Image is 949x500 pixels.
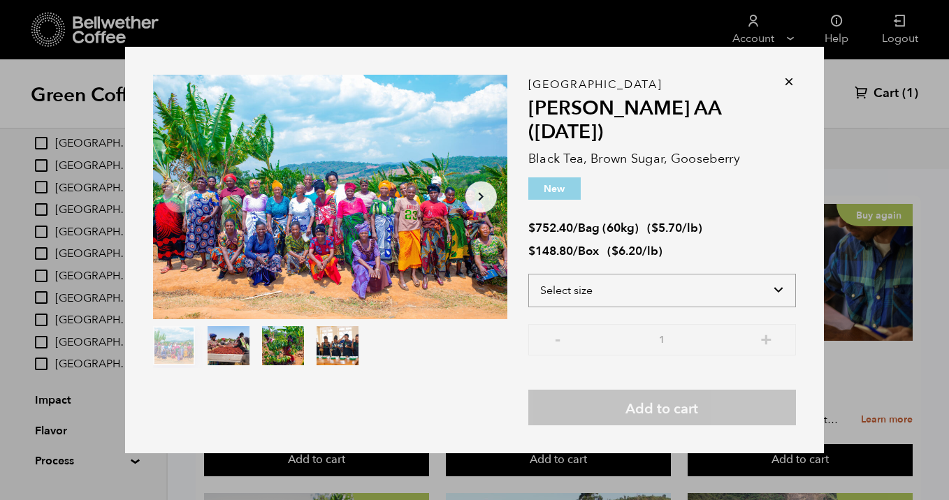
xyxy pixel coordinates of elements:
span: $ [528,243,535,259]
span: Box [578,243,599,259]
p: New [528,177,581,200]
span: / [573,220,578,236]
span: / [573,243,578,259]
bdi: 5.70 [651,220,682,236]
span: /lb [682,220,698,236]
bdi: 752.40 [528,220,573,236]
bdi: 148.80 [528,243,573,259]
button: Add to cart [528,390,796,425]
span: $ [611,243,618,259]
button: - [549,331,567,345]
bdi: 6.20 [611,243,642,259]
h2: [PERSON_NAME] AA ([DATE]) [528,97,796,144]
button: + [758,331,775,345]
span: ( ) [607,243,662,259]
p: Black Tea, Brown Sugar, Gooseberry [528,149,796,168]
span: Bag (60kg) [578,220,639,236]
span: ( ) [647,220,702,236]
span: /lb [642,243,658,259]
span: $ [651,220,658,236]
span: $ [528,220,535,236]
